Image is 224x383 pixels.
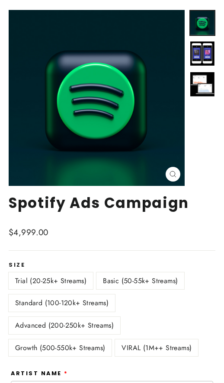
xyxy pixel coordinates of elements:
label: Standard (100-120k+ Streams) [9,294,115,312]
span: $4,999.00 [9,227,48,238]
label: Growth (500-550k+ Streams) [9,339,112,357]
img: Spotify Ads Campaign [190,72,214,96]
label: Trial (20-25k+ Streams) [9,272,93,290]
label: Basic (50-55k+ Streams) [96,272,184,290]
img: Spotify Ads Campaign [9,10,185,186]
h1: Spotify Ads Campaign [9,195,215,211]
label: VIRAL (1M++ Streams) [115,339,198,357]
label: Artist Name [11,370,68,377]
img: Spotify Ads Campaign [190,11,214,35]
img: Spotify Ads Campaign [190,41,214,66]
label: Advanced (200-250k+ Streams) [9,317,120,334]
label: Size [9,262,215,268]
